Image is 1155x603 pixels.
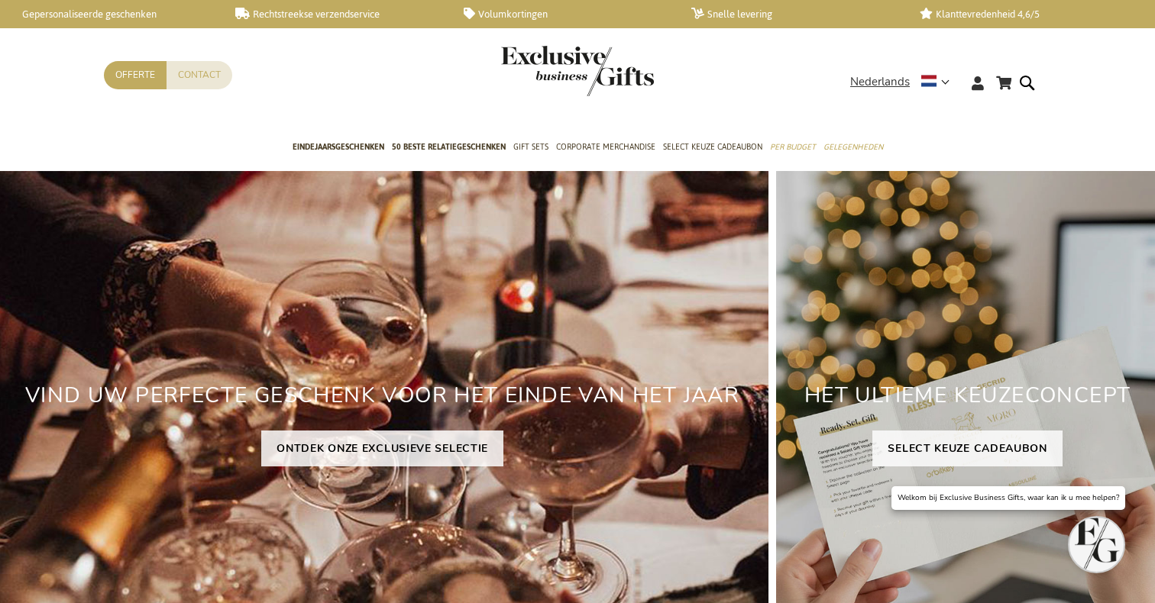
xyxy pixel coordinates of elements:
a: Volumkortingen [464,8,667,21]
span: Corporate Merchandise [556,139,655,155]
a: Contact [167,61,232,89]
a: SELECT KEUZE CADEAUBON [872,430,1062,466]
a: store logo [501,46,577,96]
a: ONTDEK ONZE EXCLUSIEVE SELECTIE [261,430,503,466]
span: Gift Sets [513,139,548,155]
a: Snelle levering [691,8,895,21]
span: Per Budget [770,139,816,155]
a: Rechtstreekse verzendservice [235,8,438,21]
span: Gelegenheden [823,139,883,155]
a: Gepersonaliseerde geschenken [8,8,211,21]
a: Offerte [104,61,167,89]
span: Nederlands [850,73,910,91]
img: Exclusive Business gifts logo [501,46,654,96]
div: Nederlands [850,73,959,91]
span: Select Keuze Cadeaubon [663,139,762,155]
a: Klanttevredenheid 4,6/5 [920,8,1123,21]
span: 50 beste relatiegeschenken [392,139,506,155]
span: Eindejaarsgeschenken [293,139,384,155]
